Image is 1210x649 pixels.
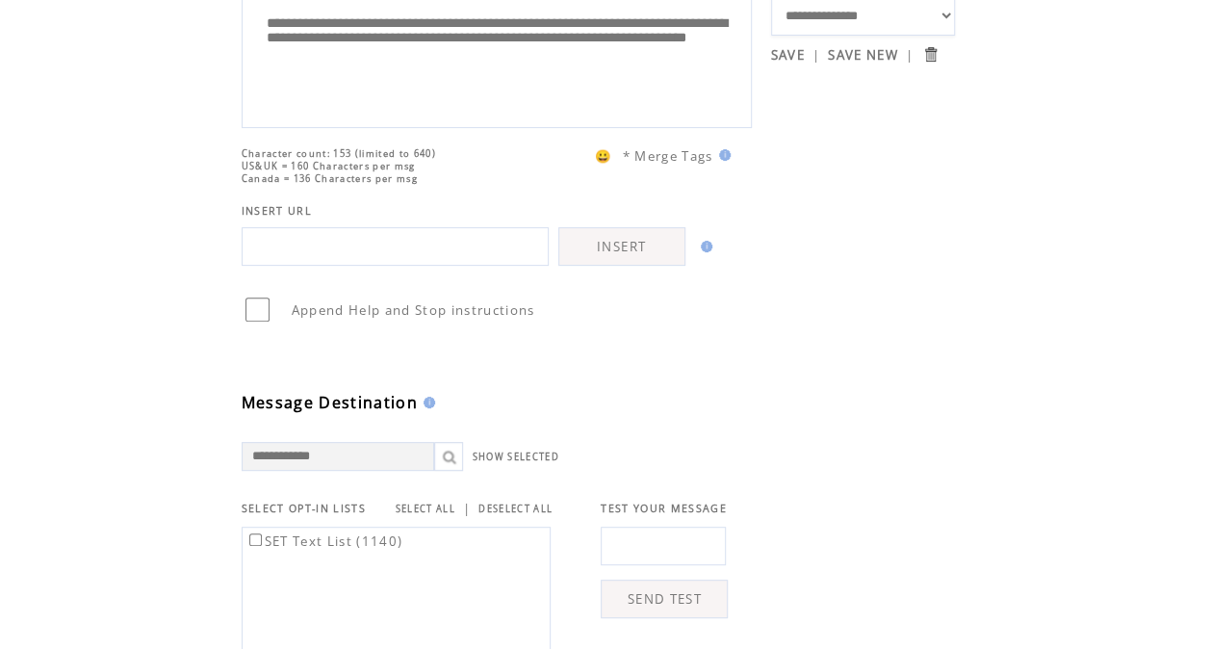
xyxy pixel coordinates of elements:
[242,172,418,185] span: Canada = 136 Characters per msg
[906,46,914,64] span: |
[292,301,535,319] span: Append Help and Stop instructions
[921,45,940,64] input: Submit
[245,532,403,550] label: SET Text List (1140)
[601,502,727,515] span: TEST YOUR MESSAGE
[463,500,471,517] span: |
[249,533,262,546] input: SET Text List (1140)
[396,503,455,515] a: SELECT ALL
[771,46,805,64] a: SAVE
[595,147,612,165] span: 😀
[812,46,820,64] span: |
[623,147,713,165] span: * Merge Tags
[473,451,559,463] a: SHOW SELECTED
[242,204,312,218] span: INSERT URL
[828,46,898,64] a: SAVE NEW
[695,241,712,252] img: help.gif
[242,160,416,172] span: US&UK = 160 Characters per msg
[601,580,728,618] a: SEND TEST
[418,397,435,408] img: help.gif
[242,502,366,515] span: SELECT OPT-IN LISTS
[242,392,418,413] span: Message Destination
[558,227,685,266] a: INSERT
[478,503,553,515] a: DESELECT ALL
[242,147,436,160] span: Character count: 153 (limited to 640)
[713,149,731,161] img: help.gif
